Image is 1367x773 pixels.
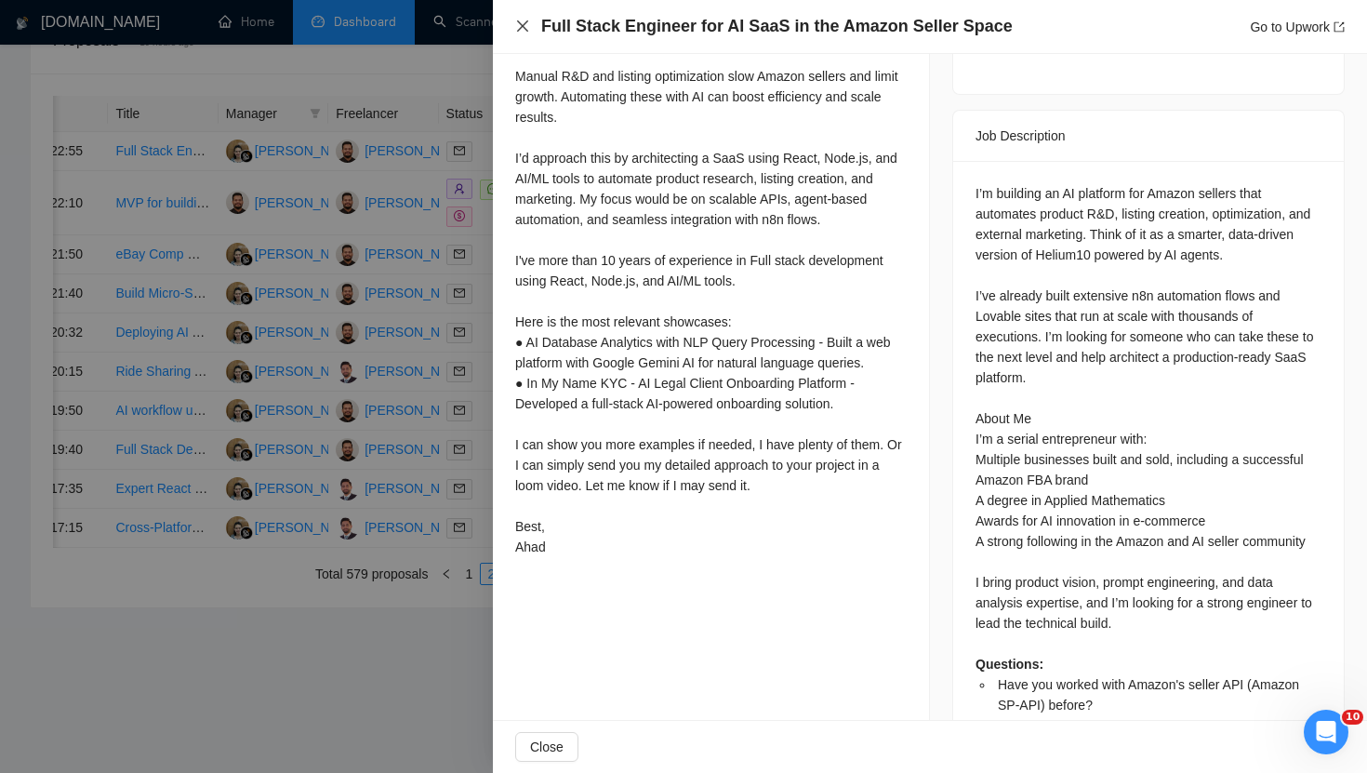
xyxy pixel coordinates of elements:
strong: Questions: [975,657,1043,672]
div: Job Description [975,111,1321,161]
button: Close [515,19,530,34]
span: 10 [1342,710,1363,725]
span: Have you worked with Amazon's seller API (Amazon SP-API) before? [998,677,1299,713]
span: Close [530,737,564,757]
div: I’m building an AI platform for Amazon sellers that automates product R&D, listing creation, opti... [975,183,1321,715]
span: close [515,19,530,33]
button: Close [515,732,578,762]
h4: Full Stack Engineer for AI SaaS in the Amazon Seller Space [541,15,1013,38]
iframe: Intercom live chat [1304,710,1348,754]
a: Go to Upworkexport [1250,20,1345,34]
div: Hi, Manual R&D and listing optimization slow Amazon sellers and limit growth. Automating these wi... [515,25,907,557]
span: export [1334,21,1345,33]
